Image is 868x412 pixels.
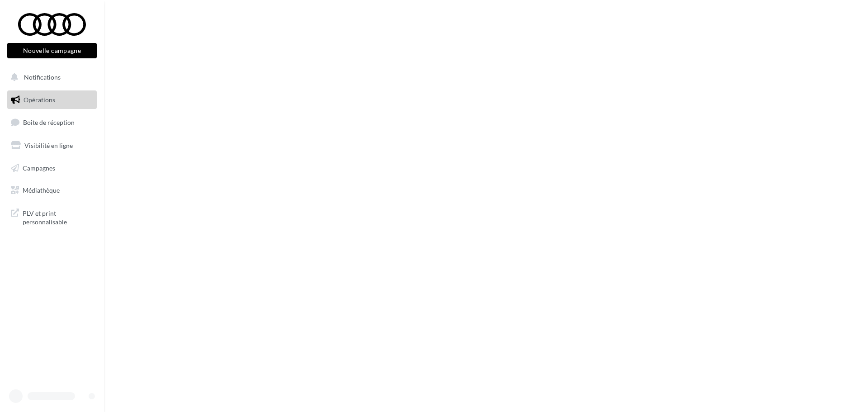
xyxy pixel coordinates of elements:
a: Opérations [5,90,99,109]
span: Médiathèque [23,186,60,194]
a: Campagnes [5,159,99,178]
span: Visibilité en ligne [24,142,73,149]
a: Visibilité en ligne [5,136,99,155]
span: Opérations [24,96,55,104]
button: Notifications [5,68,95,87]
span: Campagnes [23,164,55,171]
button: Nouvelle campagne [7,43,97,58]
a: Médiathèque [5,181,99,200]
a: PLV et print personnalisable [5,204,99,230]
a: Boîte de réception [5,113,99,132]
span: Notifications [24,73,61,81]
span: Boîte de réception [23,118,75,126]
span: PLV et print personnalisable [23,207,93,227]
